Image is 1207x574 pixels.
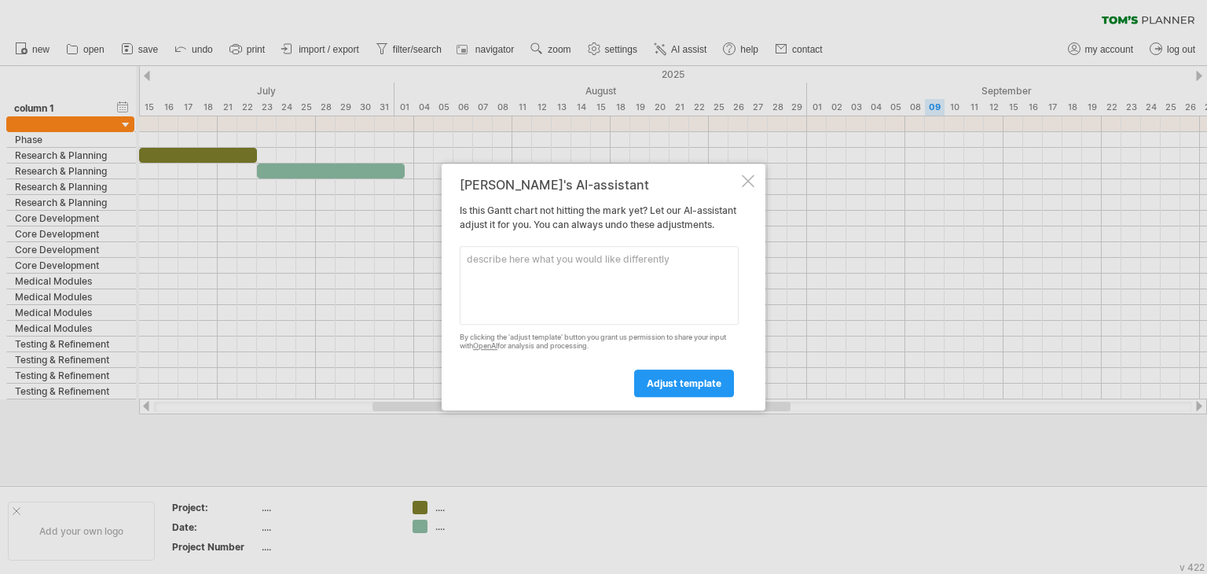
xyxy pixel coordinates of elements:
[460,333,739,351] div: By clicking the 'adjust template' button you grant us permission to share your input with for ana...
[473,341,497,350] a: OpenAI
[460,178,739,396] div: Is this Gantt chart not hitting the mark yet? Let our AI-assistant adjust it for you. You can alw...
[460,178,739,192] div: [PERSON_NAME]'s AI-assistant
[647,377,721,389] span: adjust template
[634,370,734,397] a: adjust template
